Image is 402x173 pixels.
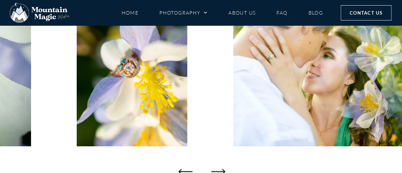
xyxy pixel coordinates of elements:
[350,9,382,17] span: Contact Us
[276,7,287,19] a: FAQ
[10,3,70,23] img: Mountain Magic Media photography logo Crested Butte Photographer
[228,7,256,19] a: About Us
[122,7,323,19] nav: Menu
[159,7,207,19] a: Photography
[308,7,323,19] a: Blog
[122,7,139,19] a: Home
[341,5,392,20] a: Contact Us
